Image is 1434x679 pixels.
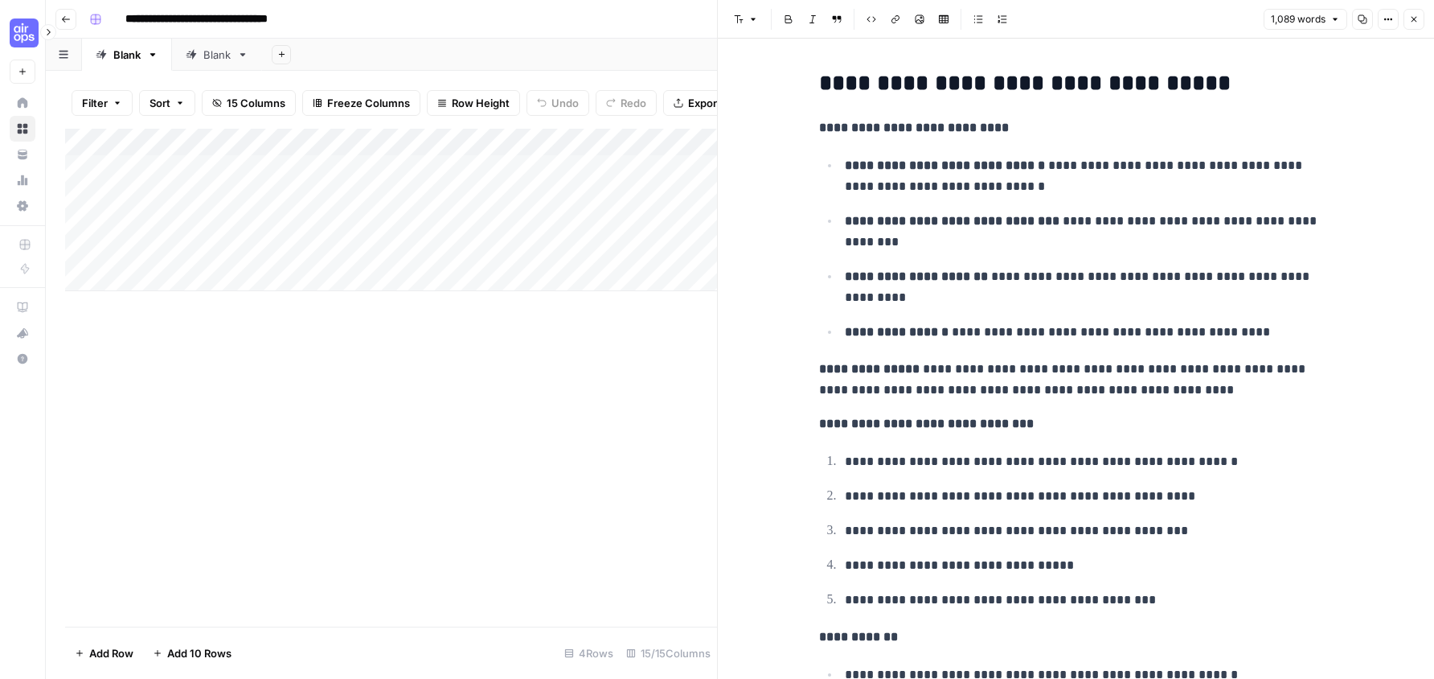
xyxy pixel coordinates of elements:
[150,95,170,111] span: Sort
[10,19,39,47] img: Cohort 5 Logo
[139,90,195,116] button: Sort
[551,95,579,111] span: Undo
[227,95,285,111] span: 15 Columns
[82,39,172,71] a: Blank
[10,116,35,142] a: Browse
[203,47,231,63] div: Blank
[452,95,510,111] span: Row Height
[89,645,133,661] span: Add Row
[10,321,35,345] div: What's new?
[10,320,35,346] button: What's new?
[1264,9,1347,30] button: 1,089 words
[10,13,35,53] button: Workspace: Cohort 5
[302,90,420,116] button: Freeze Columns
[10,142,35,167] a: Your Data
[1271,12,1325,27] span: 1,089 words
[10,167,35,193] a: Usage
[663,90,756,116] button: Export CSV
[558,640,620,666] div: 4 Rows
[143,640,241,666] button: Add 10 Rows
[427,90,520,116] button: Row Height
[621,95,646,111] span: Redo
[113,47,141,63] div: Blank
[327,95,410,111] span: Freeze Columns
[688,95,745,111] span: Export CSV
[65,640,143,666] button: Add Row
[72,90,133,116] button: Filter
[82,95,108,111] span: Filter
[10,346,35,372] button: Help + Support
[596,90,657,116] button: Redo
[526,90,589,116] button: Undo
[10,90,35,116] a: Home
[202,90,296,116] button: 15 Columns
[167,645,231,661] span: Add 10 Rows
[172,39,262,71] a: Blank
[620,640,717,666] div: 15/15 Columns
[10,294,35,320] a: AirOps Academy
[10,193,35,219] a: Settings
